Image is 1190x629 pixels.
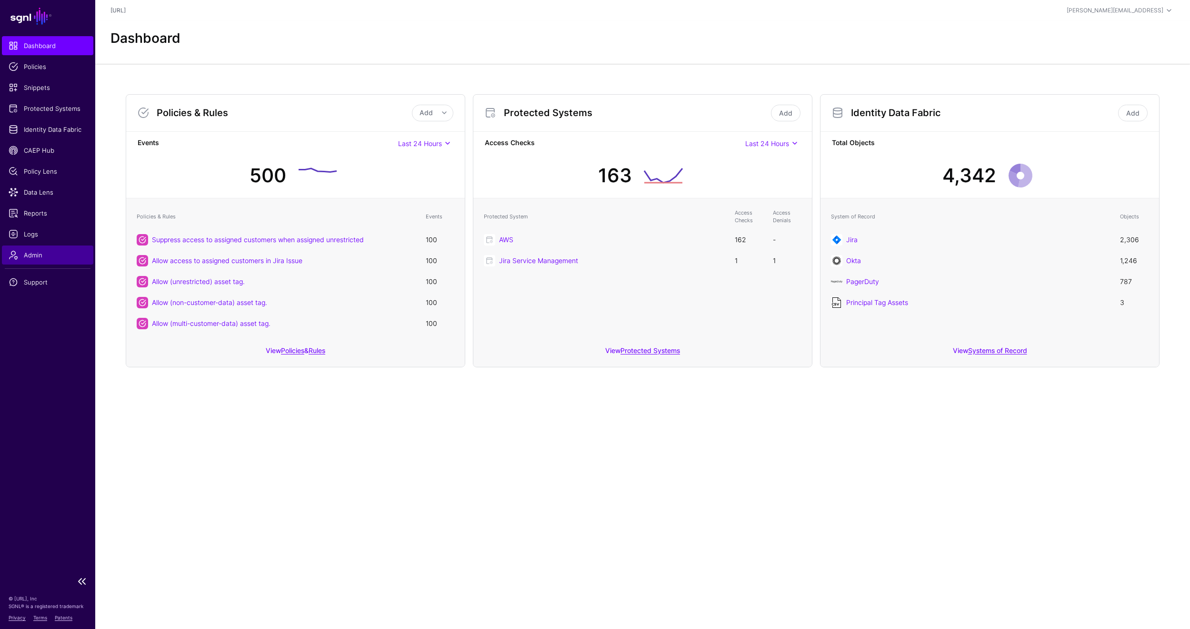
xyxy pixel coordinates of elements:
[942,161,996,190] div: 4,342
[768,204,806,229] th: Access Denials
[9,62,87,71] span: Policies
[110,7,126,14] a: [URL]
[1115,204,1153,229] th: Objects
[421,313,459,334] td: 100
[2,225,93,244] a: Logs
[768,250,806,271] td: 1
[846,236,858,244] a: Jira
[620,346,680,354] a: Protected Systems
[1067,6,1163,15] div: [PERSON_NAME][EMAIL_ADDRESS]
[126,340,465,367] div: View &
[2,183,93,202] a: Data Lens
[421,250,459,271] td: 100
[2,141,93,160] a: CAEP Hub
[132,204,421,229] th: Policies & Rules
[55,615,72,620] a: Patents
[281,346,304,354] a: Policies
[9,277,87,287] span: Support
[421,271,459,292] td: 100
[832,138,1148,149] strong: Total Objects
[33,615,47,620] a: Terms
[152,277,245,285] a: Allow (unrestricted) asset tag.
[2,162,93,181] a: Policy Lens
[9,602,87,610] p: SGNL® is a registered trademark
[1115,292,1153,313] td: 3
[2,246,93,265] a: Admin
[398,139,442,147] span: Last 24 Hours
[9,208,87,218] span: Reports
[9,125,87,134] span: Identity Data Fabric
[1118,105,1148,121] a: Add
[730,229,768,250] td: 162
[421,292,459,313] td: 100
[1115,271,1153,292] td: 787
[152,319,270,327] a: Allow (multi-customer-data) asset tag.
[1115,250,1153,271] td: 1,246
[598,161,632,190] div: 163
[499,256,578,265] a: Jira Service Management
[138,138,398,149] strong: Events
[499,236,513,244] a: AWS
[1115,229,1153,250] td: 2,306
[250,161,286,190] div: 500
[9,187,87,197] span: Data Lens
[9,595,87,602] p: © [URL], Inc
[846,277,879,285] a: PagerDuty
[157,107,412,118] h3: Policies & Rules
[152,298,267,306] a: Allow (non-customer-data) asset tag.
[421,229,459,250] td: 100
[768,229,806,250] td: -
[6,6,90,27] a: SGNL
[9,146,87,155] span: CAEP Hub
[2,57,93,76] a: Policies
[110,30,180,47] h2: Dashboard
[309,346,325,354] a: Rules
[9,104,87,113] span: Protected Systems
[2,78,93,97] a: Snippets
[420,108,433,117] span: Add
[730,250,768,271] td: 1
[846,256,861,265] a: Okta
[421,204,459,229] th: Events
[968,346,1027,354] a: Systems of Record
[820,340,1159,367] div: View
[9,250,87,260] span: Admin
[2,204,93,223] a: Reports
[2,120,93,139] a: Identity Data Fabric
[9,41,87,50] span: Dashboard
[831,255,842,266] img: svg+xml;base64,PHN2ZyB3aWR0aD0iNjQiIGhlaWdodD0iNjQiIHZpZXdCb3g9IjAgMCA2NCA2NCIgZmlsbD0ibm9uZSIgeG...
[730,204,768,229] th: Access Checks
[851,107,1116,118] h3: Identity Data Fabric
[831,234,842,246] img: svg+xml;base64,PHN2ZyB3aWR0aD0iNjQiIGhlaWdodD0iNjQiIHZpZXdCb3g9IjAgMCA2NCA2NCIgZmlsbD0ibm9uZSIgeG...
[831,297,842,308] img: svg+xml;base64,PD94bWwgdmVyc2lvbj0iMS4wIiBlbmNvZGluZz0idXRmLTgiPz48IS0tIFVwbG9hZGVkIHRvOiBTVkcgUm...
[473,340,812,367] div: View
[826,204,1115,229] th: System of Record
[771,105,800,121] a: Add
[479,204,730,229] th: Protected System
[846,298,908,306] a: Principal Tag Assets
[831,276,842,287] img: svg+xml;base64,PHN2ZyB3aWR0aD0iOTc1IiBoZWlnaHQ9IjIwMCIgdmlld0JveD0iMCAwIDk3NSAyMDAiIGZpbGw9Im5vbm...
[485,138,745,149] strong: Access Checks
[152,256,302,265] a: Allow access to assigned customers in Jira Issue
[745,139,789,147] span: Last 24 Hours
[9,229,87,239] span: Logs
[2,99,93,118] a: Protected Systems
[2,36,93,55] a: Dashboard
[9,83,87,92] span: Snippets
[152,236,364,244] a: Suppress access to assigned customers when assigned unrestricted
[504,107,769,118] h3: Protected Systems
[9,167,87,176] span: Policy Lens
[9,615,26,620] a: Privacy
